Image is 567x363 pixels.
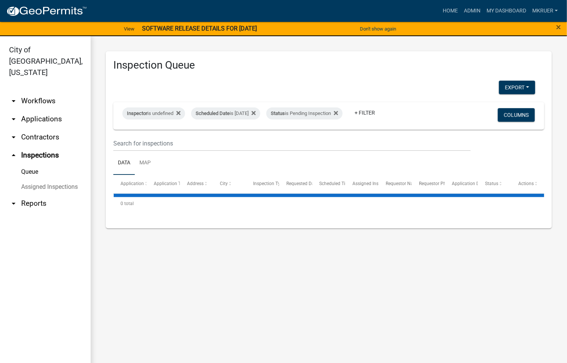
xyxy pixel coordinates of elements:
[312,175,346,193] datatable-header-cell: Scheduled Time
[196,110,230,116] span: Scheduled Date
[253,181,285,186] span: Inspection Type
[271,110,285,116] span: Status
[556,22,561,32] span: ×
[9,199,18,208] i: arrow_drop_down
[511,175,544,193] datatable-header-cell: Actions
[9,133,18,142] i: arrow_drop_down
[142,25,257,32] strong: SOFTWARE RELEASE DETAILS FOR [DATE]
[246,175,279,193] datatable-header-cell: Inspection Type
[349,106,381,119] a: + Filter
[187,181,204,186] span: Address
[180,175,213,193] datatable-header-cell: Address
[121,23,138,35] a: View
[220,181,228,186] span: City
[213,175,246,193] datatable-header-cell: City
[154,181,188,186] span: Application Type
[445,175,478,193] datatable-header-cell: Application Description
[113,175,147,193] datatable-header-cell: Application
[320,181,352,186] span: Scheduled Time
[279,175,312,193] datatable-header-cell: Requested Date
[147,175,180,193] datatable-header-cell: Application Type
[9,151,18,160] i: arrow_drop_up
[357,23,399,35] button: Don't show again
[353,181,392,186] span: Assigned Inspector
[518,181,534,186] span: Actions
[191,107,260,119] div: is [DATE]
[461,4,484,18] a: Admin
[127,110,147,116] span: Inspector
[9,96,18,106] i: arrow_drop_down
[121,181,144,186] span: Application
[485,181,499,186] span: Status
[266,107,343,119] div: is Pending Inspection
[113,59,544,72] h3: Inspection Queue
[556,23,561,32] button: Close
[478,175,511,193] datatable-header-cell: Status
[135,151,155,175] a: Map
[498,108,535,122] button: Columns
[452,181,500,186] span: Application Description
[412,175,445,193] datatable-header-cell: Requestor Phone
[440,4,461,18] a: Home
[419,181,454,186] span: Requestor Phone
[386,181,420,186] span: Requestor Name
[345,175,379,193] datatable-header-cell: Assigned Inspector
[379,175,412,193] datatable-header-cell: Requestor Name
[499,81,535,94] button: Export
[113,194,544,213] div: 0 total
[286,181,318,186] span: Requested Date
[113,151,135,175] a: Data
[484,4,529,18] a: My Dashboard
[9,115,18,124] i: arrow_drop_down
[113,136,471,151] input: Search for inspections
[122,107,185,119] div: is undefined
[529,4,561,18] a: mkruer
